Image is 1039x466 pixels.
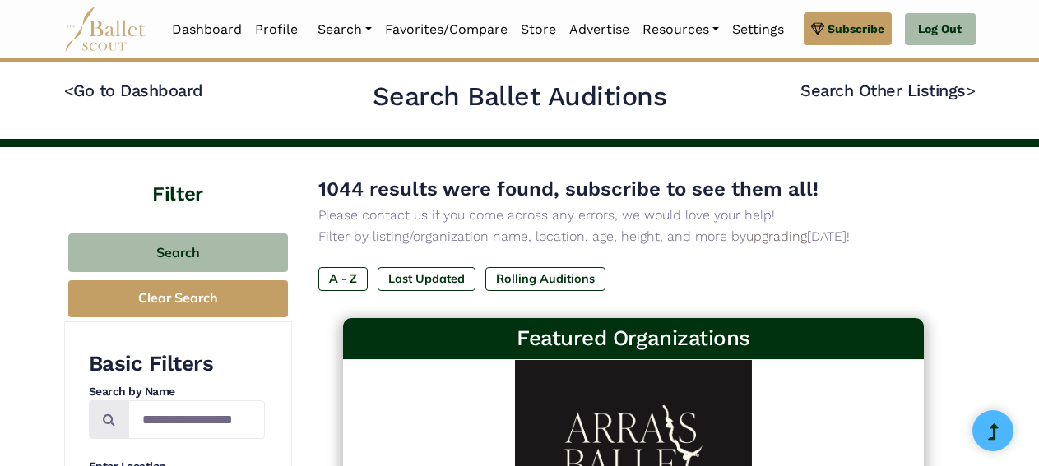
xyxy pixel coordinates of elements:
h3: Basic Filters [89,350,265,378]
code: < [64,80,74,100]
a: Dashboard [165,12,248,47]
a: Profile [248,12,304,47]
label: A - Z [318,267,368,290]
a: upgrading [746,228,807,244]
a: Search [311,12,378,47]
a: Store [514,12,563,47]
h4: Filter [64,147,292,209]
a: Settings [726,12,791,47]
span: 1044 results were found, subscribe to see them all! [318,178,819,201]
h4: Search by Name [89,384,265,400]
a: Subscribe [804,12,892,45]
img: gem.svg [811,20,824,38]
label: Rolling Auditions [485,267,605,290]
code: > [966,80,976,100]
a: Log Out [905,13,975,46]
p: Filter by listing/organization name, location, age, height, and more by [DATE]! [318,226,949,247]
p: Please contact us if you come across any errors, we would love your help! [318,205,949,226]
h2: Search Ballet Auditions [373,80,667,114]
a: Advertise [563,12,636,47]
a: Resources [636,12,726,47]
label: Last Updated [378,267,475,290]
button: Search [68,233,288,272]
a: Favorites/Compare [378,12,514,47]
a: Search Other Listings> [800,81,975,100]
a: <Go to Dashboard [64,81,203,100]
span: Subscribe [828,20,884,38]
button: Clear Search [68,280,288,317]
h3: Featured Organizations [356,325,911,353]
input: Search by names... [128,400,265,439]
